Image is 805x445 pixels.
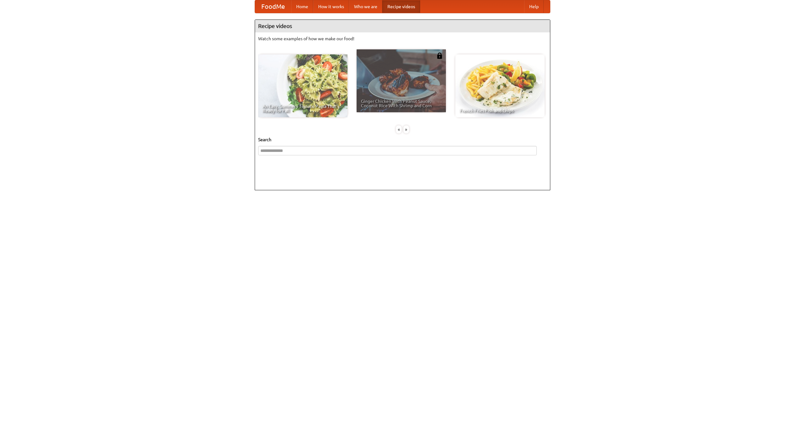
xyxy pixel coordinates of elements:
[349,0,382,13] a: Who we are
[291,0,313,13] a: Home
[255,0,291,13] a: FoodMe
[436,53,443,59] img: 483408.png
[258,36,547,42] p: Watch some examples of how we make our food!
[460,108,540,113] span: French Fries Fish and Chips
[263,104,343,113] span: An Easy, Summery Tomato Pasta That's Ready for Fall
[313,0,349,13] a: How it works
[396,125,402,133] div: «
[403,125,409,133] div: »
[524,0,544,13] a: Help
[255,20,550,32] h4: Recipe videos
[258,54,347,117] a: An Easy, Summery Tomato Pasta That's Ready for Fall
[455,54,545,117] a: French Fries Fish and Chips
[258,136,547,143] h5: Search
[382,0,420,13] a: Recipe videos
